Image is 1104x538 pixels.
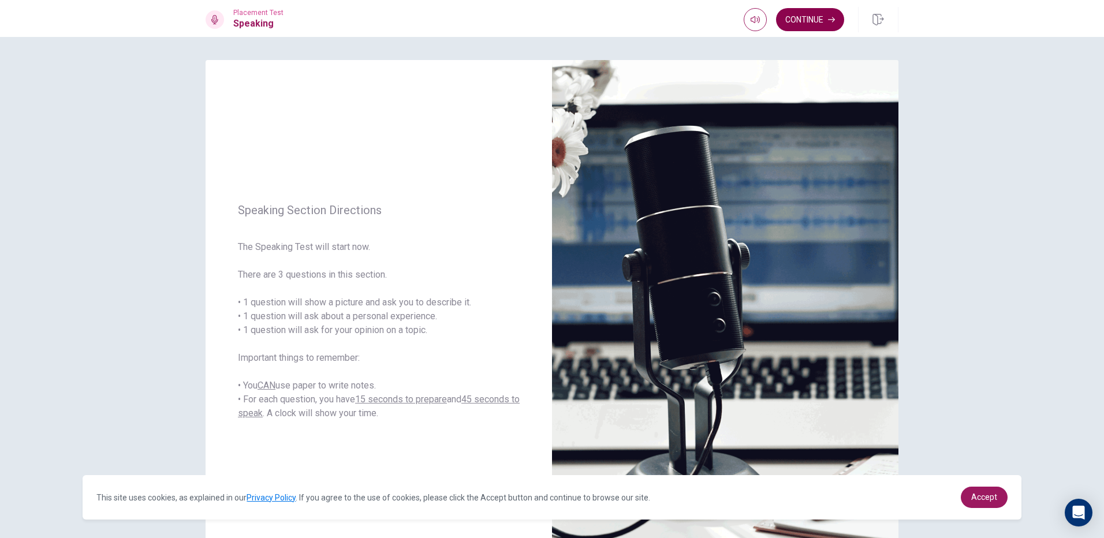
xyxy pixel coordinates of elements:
[233,9,284,17] span: Placement Test
[83,475,1021,520] div: cookieconsent
[238,240,520,420] span: The Speaking Test will start now. There are 3 questions in this section. • 1 question will show a...
[247,493,296,502] a: Privacy Policy
[961,487,1008,508] a: dismiss cookie message
[233,17,284,31] h1: Speaking
[1065,499,1092,526] div: Open Intercom Messenger
[96,493,650,502] span: This site uses cookies, as explained in our . If you agree to the use of cookies, please click th...
[355,394,447,405] u: 15 seconds to prepare
[238,203,520,217] span: Speaking Section Directions
[258,380,275,391] u: CAN
[971,492,997,502] span: Accept
[776,8,844,31] button: Continue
